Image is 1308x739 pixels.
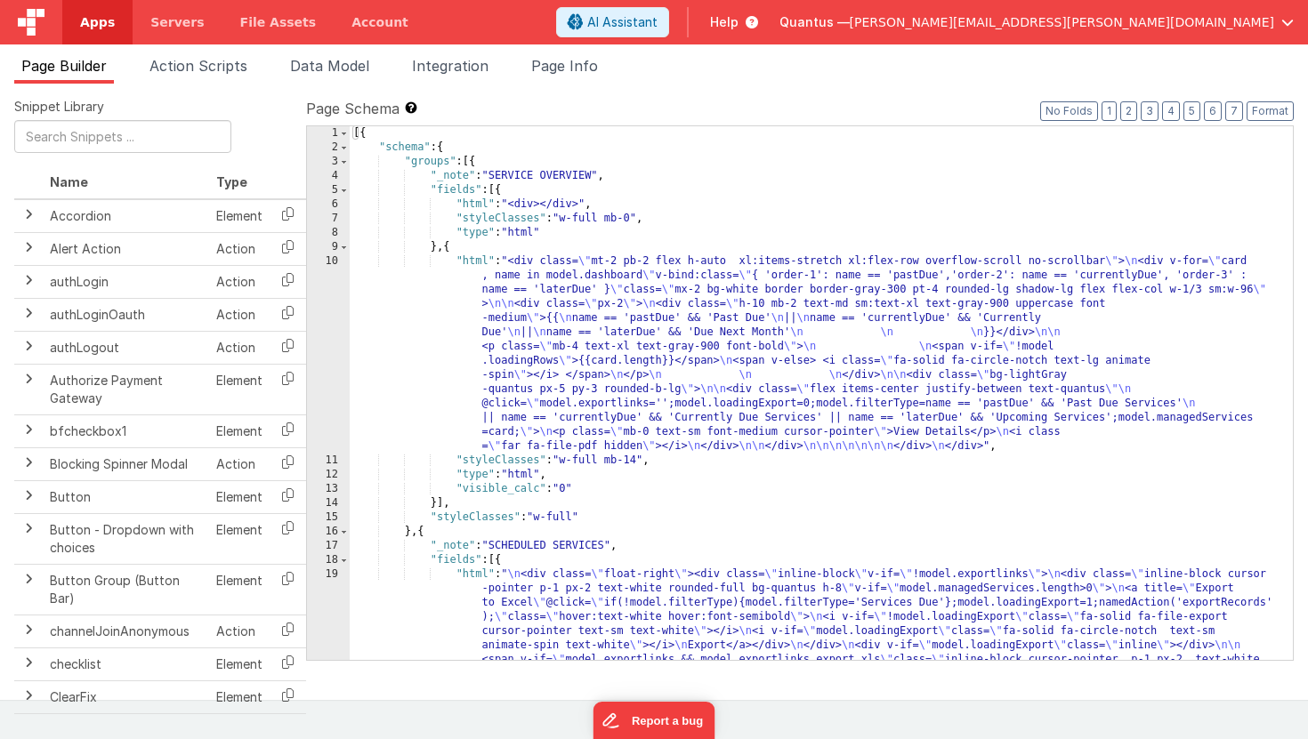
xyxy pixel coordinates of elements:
div: 18 [307,553,350,567]
td: Button - Dropdown with choices [43,513,209,564]
span: Snippet Library [14,98,104,116]
button: 7 [1225,101,1243,121]
td: Element [209,414,270,447]
button: 2 [1120,101,1137,121]
span: Apps [80,13,115,31]
span: Name [50,174,88,189]
span: Action Scripts [149,57,247,75]
div: 17 [307,539,350,553]
div: 13 [307,482,350,496]
div: 3 [307,155,350,169]
div: 5 [307,183,350,197]
div: 16 [307,525,350,539]
td: Action [209,265,270,298]
button: 1 [1102,101,1117,121]
td: Action [209,331,270,364]
td: Element [209,364,270,414]
td: Alert Action [43,232,209,265]
span: Servers [150,13,204,31]
td: Action [209,298,270,331]
td: bfcheckbox1 [43,414,209,447]
div: 14 [307,496,350,510]
td: Element [209,199,270,233]
td: Element [209,680,270,713]
div: 1 [307,126,350,141]
td: channelJoinAnonymous [43,614,209,647]
td: Action [209,232,270,265]
td: Button [43,480,209,513]
div: 8 [307,226,350,240]
td: Button Group (Button Bar) [43,564,209,614]
td: Blocking Spinner Modal [43,447,209,480]
span: Quantus — [779,13,850,31]
button: 6 [1204,101,1222,121]
span: Page Schema [306,98,400,119]
span: Data Model [290,57,369,75]
button: AI Assistant [556,7,669,37]
button: 5 [1183,101,1200,121]
td: checklist [43,647,209,680]
div: 12 [307,468,350,482]
td: Element [209,647,270,680]
span: Help [710,13,739,31]
button: Format [1247,101,1294,121]
span: Page Builder [21,57,107,75]
div: 10 [307,254,350,454]
span: Page Info [531,57,598,75]
td: Action [209,614,270,647]
td: Accordion [43,199,209,233]
td: authLogin [43,265,209,298]
div: 4 [307,169,350,183]
span: Type [216,174,247,189]
button: Quantus — [PERSON_NAME][EMAIL_ADDRESS][PERSON_NAME][DOMAIN_NAME] [779,13,1294,31]
button: 3 [1141,101,1159,121]
td: Authorize Payment Gateway [43,364,209,414]
td: authLoginOauth [43,298,209,331]
input: Search Snippets ... [14,120,231,153]
div: 15 [307,510,350,525]
div: 9 [307,240,350,254]
td: Element [209,564,270,614]
div: 2 [307,141,350,155]
span: [PERSON_NAME][EMAIL_ADDRESS][PERSON_NAME][DOMAIN_NAME] [850,13,1274,31]
td: Element [209,480,270,513]
iframe: Marker.io feedback button [593,702,715,739]
span: AI Assistant [587,13,658,31]
td: Element [209,513,270,564]
td: ClearFix [43,680,209,713]
span: File Assets [240,13,317,31]
span: Integration [412,57,488,75]
td: authLogout [43,331,209,364]
div: 11 [307,454,350,468]
div: 7 [307,212,350,226]
button: No Folds [1040,101,1098,121]
div: 6 [307,197,350,212]
button: 4 [1162,101,1180,121]
td: Action [209,447,270,480]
